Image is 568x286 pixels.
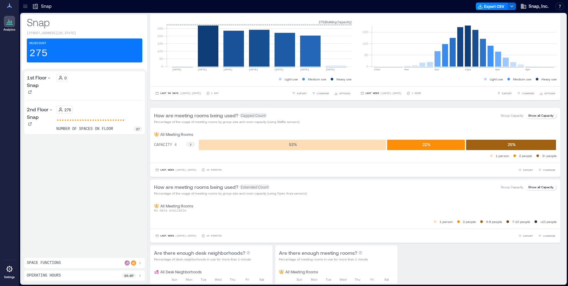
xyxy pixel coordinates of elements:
p: Heavy use [336,77,352,82]
p: Headcount [29,41,46,46]
tspan: 100 [157,49,163,53]
p: Medium use [513,77,531,82]
text: 8pm [525,68,530,71]
span: EXPORT [502,91,512,95]
span: Capped Count [240,113,267,118]
p: 27 [136,126,140,131]
p: Light use [285,77,298,82]
tspan: 50 [159,57,163,61]
p: All Meeting Rooms [285,269,318,274]
text: 22 % [423,142,430,147]
text: 4pm [495,68,500,71]
button: EXPORT [517,167,534,173]
span: Extended Count [240,184,270,190]
p: Wed [340,277,346,282]
text: [DATE] [223,68,233,71]
p: 1st Floor - Snap [27,74,54,89]
button: Last 90 Days |[DATE]-[DATE] [154,90,202,96]
p: Percentage of desk neighborhoods in use for more than 1 minute [154,257,251,262]
span: OPTIONS [339,91,350,95]
span: EXPORT [297,91,307,95]
p: Analytics [3,28,15,32]
tspan: 250 [157,26,163,30]
p: Tue [201,277,206,282]
button: COMPARE [537,233,557,239]
p: 0 [64,75,67,80]
tspan: 50 [364,53,368,57]
button: COMPARE [516,90,535,96]
p: Light use [490,77,503,82]
text: 4am [404,68,409,71]
p: Are there enough meeting rooms? [279,249,357,257]
span: EXPORT [523,168,533,172]
span: Snap, Inc. [529,3,548,9]
p: All Meeting Rooms [160,132,193,137]
p: Sun [172,277,177,282]
a: Settings [2,261,17,281]
button: EXPORT [496,90,513,96]
p: number of spaces on floor [56,126,113,131]
button: OPTIONS [333,90,352,96]
p: No data available [154,208,557,213]
p: Fri [246,277,249,282]
p: Tue [326,277,331,282]
p: 1 Day [211,91,219,95]
p: Mon [186,277,192,282]
p: Thu [355,277,360,282]
tspan: 150 [157,42,163,45]
p: Operating Hours [27,273,61,278]
p: Thu [230,277,235,282]
p: How are meeting rooms being used? [154,183,238,191]
p: 275 [29,47,48,60]
p: 2nd Floor - Snap [27,106,54,121]
tspan: 150 [363,30,368,34]
button: EXPORT [291,90,308,96]
p: Sun [297,277,302,282]
span: COMPARE [522,91,534,95]
text: [DATE] [275,68,284,71]
p: Mon [311,277,317,282]
p: Sat [384,277,389,282]
span: COMPARE [543,234,555,238]
p: All Desk Neighborhoods [160,269,202,274]
p: How are meeting rooms being used? [154,112,238,119]
p: 1 Hour [411,91,421,95]
span: EXPORT [523,234,533,238]
button: Last Week |[DATE]-[DATE] [154,167,198,173]
p: 275 [64,107,71,112]
p: 2 people [463,219,476,224]
p: 3+ people [542,153,557,158]
tspan: 0 [366,64,368,68]
p: Show all Capacity [528,113,553,118]
p: Group Capacity [501,113,523,118]
p: Are there enough desk neighborhoods? [154,249,245,257]
text: [DATE] [300,68,309,71]
p: Snap [27,16,142,28]
p: 7-10 people [512,219,530,224]
text: 53 % [289,142,297,147]
p: Show all Capacity [528,184,553,190]
button: Export CSV [476,3,508,10]
p: [STREET_ADDRESS][US_STATE] [27,31,142,36]
tspan: 0 [161,64,163,68]
p: Space Functions [27,260,61,266]
button: Snap, Inc. [518,1,550,11]
text: 12pm [465,68,471,71]
p: Percentage of the usage of meeting rooms by group size and room capacity (using Waffle sensors) [154,119,299,124]
p: 15 minutes [206,234,222,238]
p: Heavy use [541,77,557,82]
p: All Meeting Rooms [160,203,193,208]
button: OPTIONS [538,90,557,96]
text: CAPACITY 4 [154,143,177,147]
p: 4-6 people [486,219,502,224]
tspan: 100 [363,42,368,45]
button: COMPARE [537,167,557,173]
p: Settings [4,275,15,279]
p: Group Capacity [501,184,523,190]
span: COMPARE [317,91,329,95]
button: COMPARE [311,90,330,96]
p: 15 minutes [206,168,222,172]
button: EXPORT [517,233,534,239]
text: 25 % [508,142,516,147]
tspan: 200 [157,34,163,38]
